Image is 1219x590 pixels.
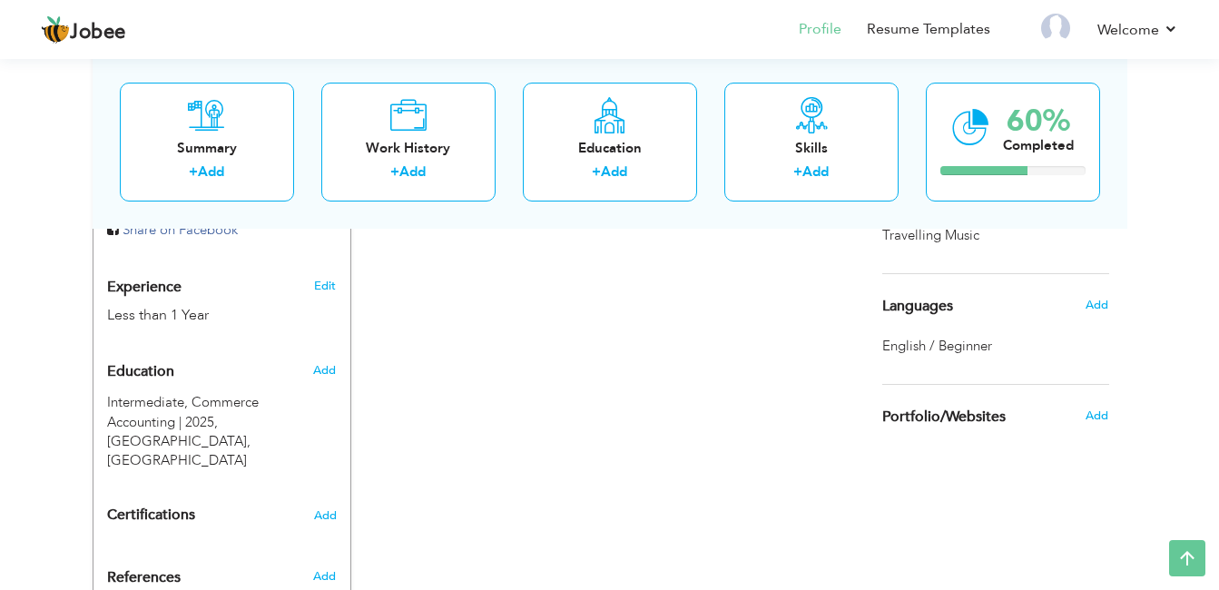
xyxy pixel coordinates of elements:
img: jobee.io [41,15,70,44]
a: Jobee [41,15,126,44]
span: Education [107,364,174,380]
span: References [107,570,181,586]
div: 60% [1003,105,1074,135]
span: Share on Facebook [123,221,238,239]
span: Certifications [107,505,195,525]
span: Add [313,568,336,585]
span: Intermediate, punjab college, 2025 [107,393,259,430]
a: Add [802,162,829,181]
div: Summary [134,138,280,157]
span: English / Beginner [882,337,992,355]
a: Profile [799,19,841,40]
div: Less than 1 Year [107,305,294,326]
span: Experience [107,280,182,296]
span: Add [313,362,336,379]
div: Completed [1003,135,1074,154]
a: Add [601,162,627,181]
span: [GEOGRAPHIC_DATA], [GEOGRAPHIC_DATA] [107,432,251,469]
div: Add your educational degree. [107,353,337,471]
img: Profile Img [1041,14,1070,43]
div: Show your familiar languages. [882,273,1109,357]
div: Intermediate, 2025 [93,393,350,471]
label: + [592,162,601,182]
span: Languages [882,299,953,315]
div: Work History [336,138,481,157]
label: + [189,162,198,182]
span: Add [1086,297,1108,313]
a: Add [399,162,426,181]
a: Add [198,162,224,181]
a: Welcome [1097,19,1178,41]
span: Add [1086,408,1108,424]
span: Jobee [70,23,126,43]
span: Travelling Music [882,226,983,245]
a: Resume Templates [867,19,990,40]
span: Add the certifications you’ve earned. [314,509,337,522]
span: Portfolio/Websites [882,409,1006,426]
label: + [390,162,399,182]
div: Education [537,138,683,157]
div: Share your links of online work [869,385,1123,448]
div: Skills [739,138,884,157]
a: Edit [314,278,336,294]
label: + [793,162,802,182]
